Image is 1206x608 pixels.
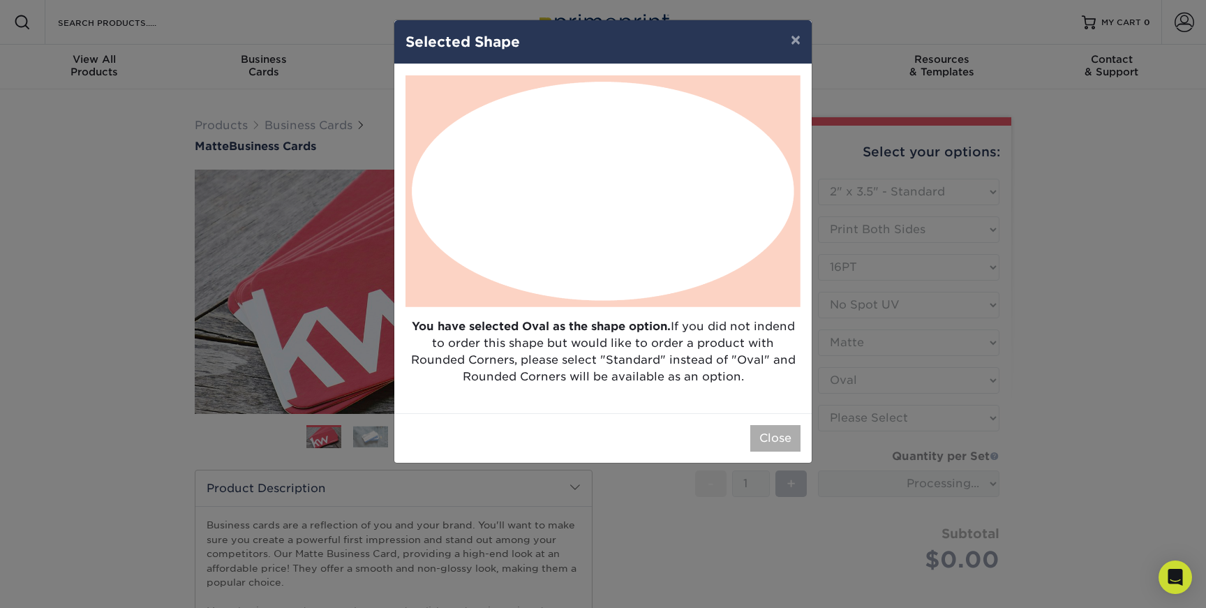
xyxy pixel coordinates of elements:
[1159,561,1192,594] div: Open Intercom Messenger
[394,318,812,402] p: If you did not indend to order this shape but would like to order a product with Rounded Corners,...
[412,320,671,333] strong: You have selected Oval as the shape option.
[405,31,801,52] h4: Selected Shape
[750,425,801,452] button: Close
[405,75,801,307] img: Oval Shape
[780,20,812,59] button: ×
